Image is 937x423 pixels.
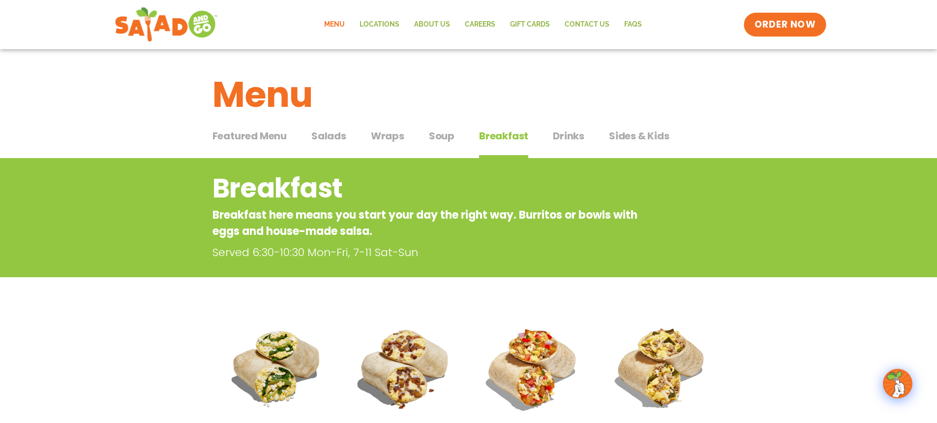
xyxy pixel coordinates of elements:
[609,129,669,143] span: Sides & Kids
[479,129,528,143] span: Breakfast
[617,13,649,36] a: FAQs
[212,129,287,143] span: Featured Menu
[115,5,218,44] img: new-SAG-logo-768×292
[311,129,346,143] span: Salads
[317,13,352,36] a: Menu
[371,129,404,143] span: Wraps
[744,13,826,36] a: ORDER NOW
[553,129,584,143] span: Drinks
[317,13,649,36] nav: Menu
[352,13,407,36] a: Locations
[407,13,457,36] a: About Us
[212,244,650,260] p: Served 6:30-10:30 Mon-Fri, 7-11 Sat-Sun
[429,129,454,143] span: Soup
[457,13,503,36] a: Careers
[503,13,557,36] a: GIFT CARDS
[212,68,725,121] h1: Menu
[212,125,725,159] div: Tabbed content
[557,13,617,36] a: Contact Us
[884,370,911,397] img: wpChatIcon
[755,18,816,31] span: ORDER NOW
[212,207,646,239] p: Breakfast here means you start your day the right way. Burritos or bowls with eggs and house-made...
[212,168,646,208] h2: Breakfast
